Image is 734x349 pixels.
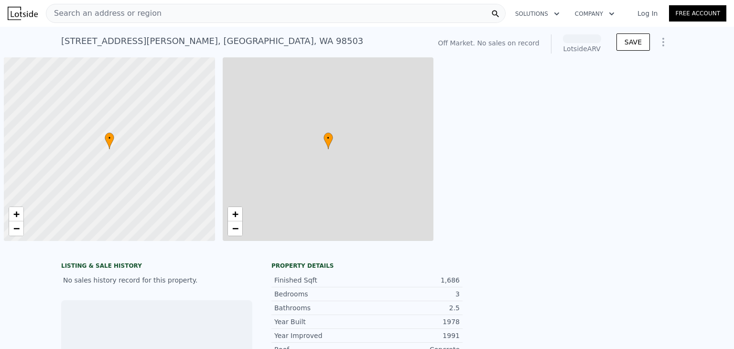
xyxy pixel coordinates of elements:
div: 1978 [367,317,460,327]
div: Lotside ARV [563,44,601,54]
div: Bathrooms [274,303,367,313]
div: 1991 [367,331,460,340]
div: 2.5 [367,303,460,313]
div: 1,686 [367,275,460,285]
div: • [105,132,114,149]
button: Company [567,5,622,22]
button: Show Options [654,33,673,52]
span: • [324,134,333,142]
span: − [232,222,238,234]
span: − [13,222,20,234]
span: Search an address or region [46,8,162,19]
div: LISTING & SALE HISTORY [61,262,252,272]
a: Log In [626,9,669,18]
span: + [232,208,238,220]
button: SAVE [616,33,650,51]
div: Bedrooms [274,289,367,299]
span: + [13,208,20,220]
span: • [105,134,114,142]
div: 3 [367,289,460,299]
a: Zoom out [228,221,242,236]
a: Zoom in [9,207,23,221]
a: Free Account [669,5,726,22]
div: No sales history record for this property. [61,272,252,289]
a: Zoom out [9,221,23,236]
button: Solutions [507,5,567,22]
div: Off Market. No sales on record [438,38,539,48]
div: Finished Sqft [274,275,367,285]
div: • [324,132,333,149]
img: Lotside [8,7,38,20]
div: Property details [271,262,463,270]
div: Year Built [274,317,367,327]
div: [STREET_ADDRESS][PERSON_NAME] , [GEOGRAPHIC_DATA] , WA 98503 [61,34,363,48]
div: Year Improved [274,331,367,340]
a: Zoom in [228,207,242,221]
